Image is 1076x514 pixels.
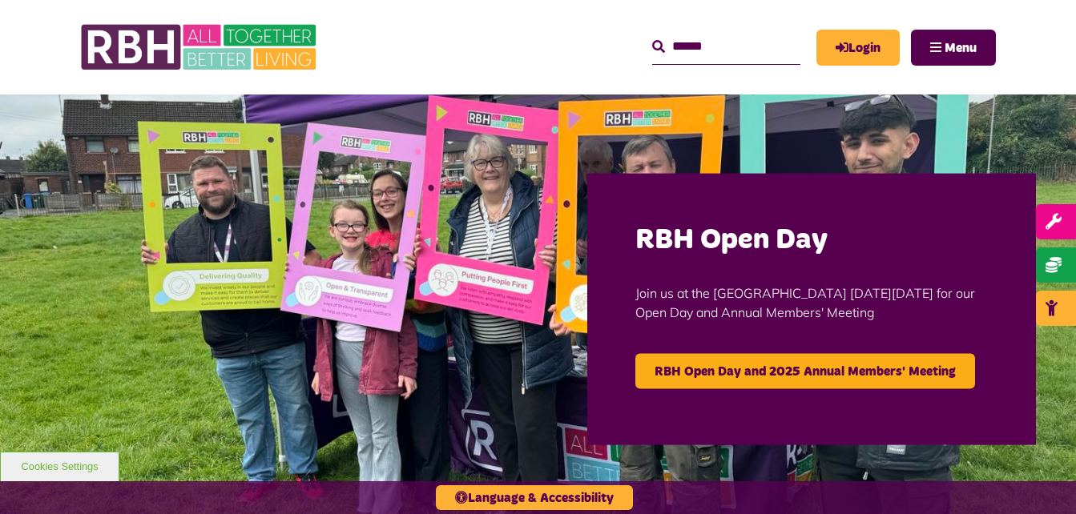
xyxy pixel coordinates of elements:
[816,30,900,66] a: MyRBH
[945,42,977,54] span: Menu
[911,30,996,66] button: Navigation
[635,354,975,389] a: RBH Open Day and 2025 Annual Members' Meeting
[1004,442,1076,514] iframe: Netcall Web Assistant for live chat
[635,259,988,346] p: Join us at the [GEOGRAPHIC_DATA] [DATE][DATE] for our Open Day and Annual Members' Meeting
[80,16,320,78] img: RBH
[635,222,988,259] h2: RBH Open Day
[436,485,633,510] button: Language & Accessibility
